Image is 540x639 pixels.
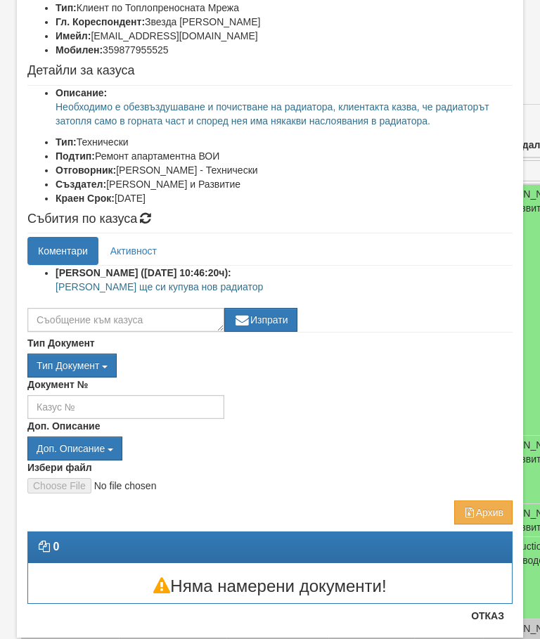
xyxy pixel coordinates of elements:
b: Описание: [56,87,107,98]
div: Двоен клик, за изчистване на избраната стойност. [27,354,513,377]
button: Изпрати [224,308,297,332]
li: [PERSON_NAME] - Технически [56,163,513,177]
li: Клиент по Топлопреносната Мрежа [56,1,513,15]
b: Създател: [56,179,106,190]
h3: Няма намерени документи! [28,577,512,595]
button: Доп. Описание [27,437,122,460]
b: Тип: [56,2,77,13]
button: Отказ [463,605,513,627]
b: Краен Срок: [56,193,115,204]
span: Доп. Описание [37,443,105,454]
button: Тип Документ [27,354,117,377]
strong: 0 [53,541,59,553]
li: Технически [56,135,513,149]
li: [DATE] [56,191,513,205]
a: Коментари [27,237,98,265]
p: [PERSON_NAME] ще си купува нов радиатор [56,280,513,294]
b: Тип: [56,136,77,148]
span: Тип Документ [37,360,99,371]
b: Имейл: [56,30,91,41]
h4: Събития по казуса [27,212,513,226]
li: [EMAIL_ADDRESS][DOMAIN_NAME] [56,29,513,43]
label: Доп. Описание [27,419,100,433]
p: Необходимо е обезвъздушаване и почистване на радиатора, клиентакта казва, че радиаторът затопля с... [56,100,513,128]
li: 359877955525 [56,43,513,57]
a: Активност [100,237,167,265]
label: Избери файл [27,460,92,475]
button: Архив [454,501,513,524]
label: Тип Документ [27,336,95,350]
strong: [PERSON_NAME] ([DATE] 10:46:20ч): [56,267,231,278]
b: Отговорник: [56,164,116,176]
label: Документ № [27,377,88,392]
li: Ремонт апартаментна ВОИ [56,149,513,163]
b: Подтип: [56,150,95,162]
li: [PERSON_NAME] и Развитие [56,177,513,191]
b: Гл. Кореспондент: [56,16,145,27]
div: Двоен клик, за изчистване на избраната стойност. [27,437,513,460]
input: Казус № [27,395,224,419]
li: Звезда [PERSON_NAME] [56,15,513,29]
b: Мобилен: [56,44,103,56]
h4: Детайли за казуса [27,64,513,78]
